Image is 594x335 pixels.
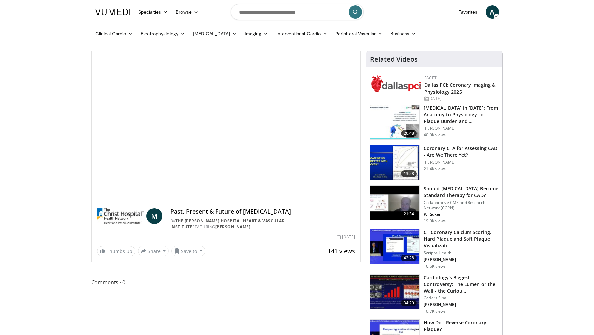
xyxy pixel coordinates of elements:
[424,75,437,81] a: FACET
[272,27,332,40] a: Interventional Cardio
[486,5,499,19] a: A
[370,229,498,269] a: 42:28 CT Coronary Calcium Scoring, Hard Plaque and Soft Plaque Visualizati… Scripps Health [PERSO...
[424,257,498,262] p: [PERSON_NAME]
[424,160,498,165] p: [PERSON_NAME]
[370,145,498,180] a: 13:58 Coronary CTA for Assessing CAD - Are We There Yet? [PERSON_NAME] 21.4K views
[424,132,446,138] p: 40.9K views
[328,247,355,255] span: 141 views
[424,218,446,224] p: 19.9K views
[134,5,172,19] a: Specialties
[170,218,285,230] a: The [PERSON_NAME] Hospital Heart & Vascular Institute
[424,264,446,269] p: 16.6K views
[170,208,355,215] h4: Past, Present & Future of [MEDICAL_DATA]
[401,211,417,217] span: 21:34
[91,278,361,287] span: Comments 0
[370,186,419,220] img: eb63832d-2f75-457d-8c1a-bbdc90eb409c.150x105_q85_crop-smart_upscale.jpg
[424,212,498,217] p: P. Ridker
[170,218,355,230] div: By FEATURING
[370,185,498,224] a: 21:34 Should [MEDICAL_DATA] Become Standard Therapy for CAD? Collaborative CME and Research Netwo...
[215,224,251,230] a: [PERSON_NAME]
[424,126,498,131] p: [PERSON_NAME]
[331,27,386,40] a: Peripheral Vascular
[401,170,417,177] span: 13:58
[137,27,189,40] a: Electrophysiology
[401,255,417,261] span: 42:28
[370,145,419,180] img: 34b2b9a4-89e5-4b8c-b553-8a638b61a706.150x105_q85_crop-smart_upscale.jpg
[172,5,202,19] a: Browse
[424,145,498,158] h3: Coronary CTA for Assessing CAD - Are We There Yet?
[91,27,137,40] a: Clinical Cardio
[424,319,498,333] h3: How Do I Reverse Coronary Plaque?
[370,229,419,264] img: 4ea3ec1a-320e-4f01-b4eb-a8bc26375e8f.150x105_q85_crop-smart_upscale.jpg
[92,51,361,203] video-js: Video Player
[370,105,419,139] img: 823da73b-7a00-425d-bb7f-45c8b03b10c3.150x105_q85_crop-smart_upscale.jpg
[370,274,498,314] a: 34:20 Cardiology’s Biggest Controversy: The Lumen or the Wall - the Curiou… Cedars Sinai [PERSON_...
[424,200,498,210] p: Collaborative CME and Research Network (CCRN)
[146,208,162,224] a: M
[97,208,144,224] img: The Christ Hospital Heart & Vascular Institute
[401,300,417,306] span: 34:20
[424,96,497,102] div: [DATE]
[386,27,420,40] a: Business
[231,4,364,20] input: Search topics, interventions
[424,166,446,172] p: 21.4K views
[370,105,498,140] a: 20:48 [MEDICAL_DATA] in [DATE]: From Anatomy to Physiology to Plaque Burden and … [PERSON_NAME] 4...
[97,246,135,256] a: Thumbs Up
[424,295,498,301] p: Cedars Sinai
[424,274,498,294] h3: Cardiology’s Biggest Controversy: The Lumen or the Wall - the Curiou…
[370,275,419,309] img: d453240d-5894-4336-be61-abca2891f366.150x105_q85_crop-smart_upscale.jpg
[424,309,446,314] p: 10.7K views
[424,185,498,199] h3: Should [MEDICAL_DATA] Become Standard Therapy for CAD?
[370,55,418,63] h4: Related Videos
[241,27,272,40] a: Imaging
[424,250,498,256] p: Scripps Health
[189,27,241,40] a: [MEDICAL_DATA]
[424,302,498,307] p: [PERSON_NAME]
[401,130,417,137] span: 20:48
[138,246,169,256] button: Share
[171,246,205,256] button: Save to
[337,234,355,240] div: [DATE]
[371,75,421,92] img: 939357b5-304e-4393-95de-08c51a3c5e2a.png.150x105_q85_autocrop_double_scale_upscale_version-0.2.png
[95,9,130,15] img: VuMedi Logo
[454,5,482,19] a: Favorites
[424,82,495,95] a: Dallas PCI: Coronary Imaging & Physiology 2025
[424,105,498,125] h3: [MEDICAL_DATA] in [DATE]: From Anatomy to Physiology to Plaque Burden and …
[424,229,498,249] h3: CT Coronary Calcium Scoring, Hard Plaque and Soft Plaque Visualizati…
